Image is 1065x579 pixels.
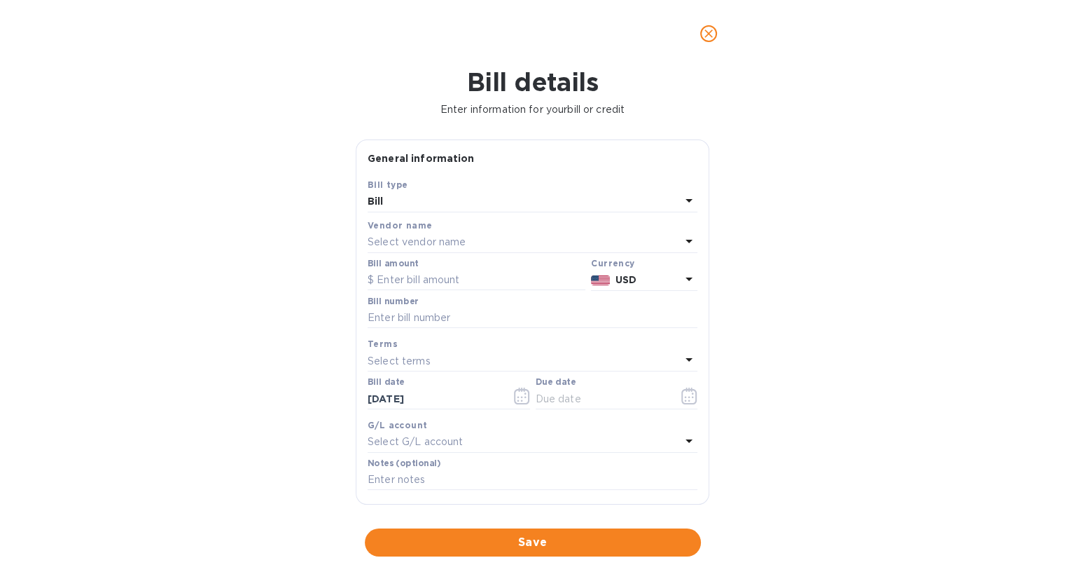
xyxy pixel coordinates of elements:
[365,529,701,557] button: Save
[368,339,398,349] b: Terms
[11,67,1054,97] h1: Bill details
[368,379,405,387] label: Bill date
[376,534,690,551] span: Save
[591,275,610,285] img: USD
[368,354,431,369] p: Select terms
[615,274,636,285] b: USD
[11,102,1054,117] p: Enter information for your bill or credit
[368,196,384,207] b: Bill
[368,179,408,190] b: Bill type
[536,379,576,387] label: Due date
[368,308,697,329] input: Enter bill number
[368,259,418,268] label: Bill amount
[368,420,427,430] b: G/L account
[368,235,466,250] p: Select vendor name
[368,153,475,164] b: General information
[591,258,634,268] b: Currency
[368,459,441,468] label: Notes (optional)
[536,388,668,409] input: Due date
[692,17,725,50] button: close
[368,435,463,449] p: Select G/L account
[368,297,418,306] label: Bill number
[368,470,697,491] input: Enter notes
[368,220,432,231] b: Vendor name
[368,388,500,409] input: Select date
[368,270,585,291] input: $ Enter bill amount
